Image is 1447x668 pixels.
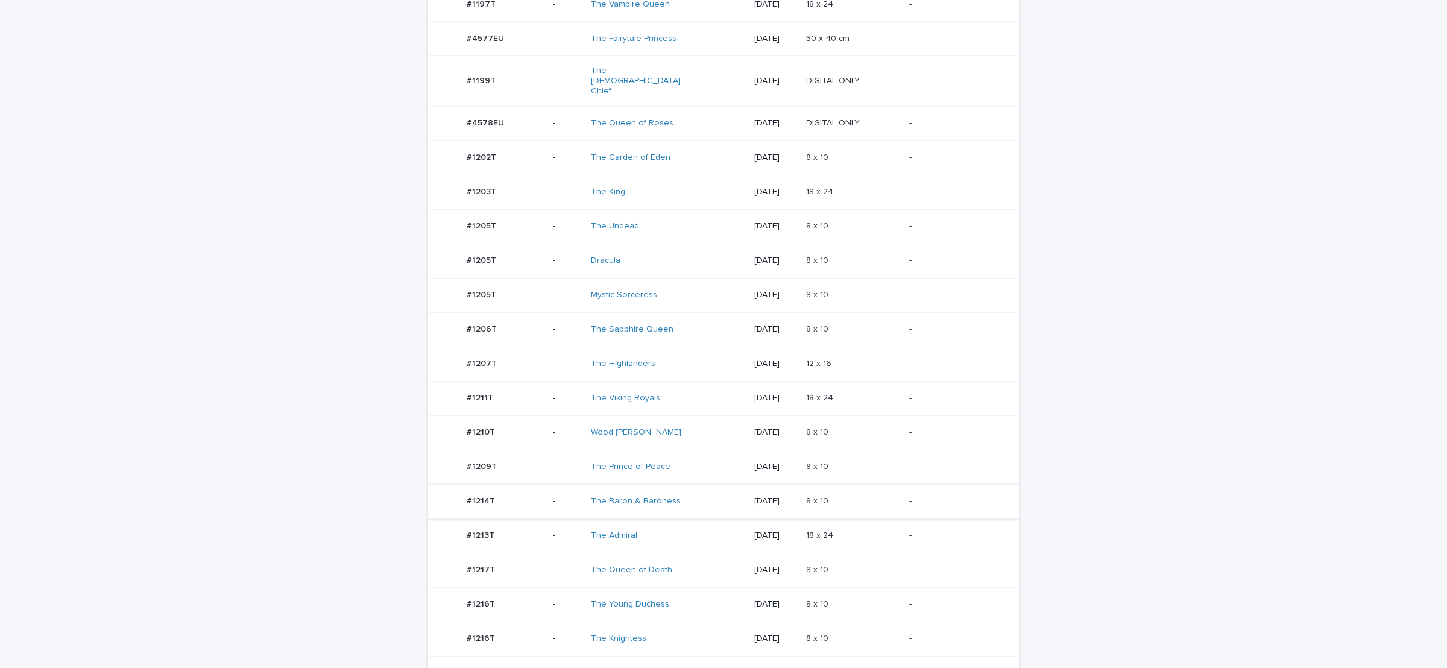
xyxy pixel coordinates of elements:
p: 8 x 10 [806,322,831,335]
p: [DATE] [754,634,796,644]
a: The Baron & Baroness [591,496,681,506]
a: The Queen of Death [591,565,672,575]
p: - [553,187,582,197]
p: #1207T [467,356,499,369]
p: #1203T [467,184,499,197]
a: The Prince of Peace [591,462,670,472]
p: #1205T [467,288,499,300]
p: - [909,256,1000,266]
p: - [553,393,582,403]
p: 8 x 10 [806,150,831,163]
a: Mystic Sorceress [591,290,657,300]
p: #1217T [467,562,497,575]
p: - [553,462,582,472]
tr: #1209T#1209T -The Prince of Peace [DATE]8 x 108 x 10 - [428,450,1019,484]
p: - [553,256,582,266]
tr: #1216T#1216T -The Young Duchess [DATE]8 x 108 x 10 - [428,587,1019,622]
p: - [553,34,582,44]
a: The Queen of Roses [591,118,673,128]
p: [DATE] [754,153,796,163]
tr: #1206T#1206T -The Sapphire Queen [DATE]8 x 108 x 10 - [428,312,1019,347]
p: 8 x 10 [806,562,831,575]
p: - [909,531,1000,541]
p: 18 x 24 [806,528,836,541]
p: - [909,462,1000,472]
p: #1210T [467,425,497,438]
a: The Undead [591,221,639,232]
p: - [909,34,1000,44]
tr: #1216T#1216T -The Knightess [DATE]8 x 108 x 10 - [428,622,1019,656]
tr: #1213T#1213T -The Admiral [DATE]18 x 2418 x 24 - [428,518,1019,553]
p: [DATE] [754,221,796,232]
p: - [909,599,1000,610]
p: 18 x 24 [806,391,836,403]
p: #1213T [467,528,497,541]
tr: #1207T#1207T -The Highlanders [DATE]12 x 1612 x 16 - [428,347,1019,381]
p: - [909,187,1000,197]
a: The Knightess [591,634,646,644]
a: The Viking Royals [591,393,660,403]
p: 18 x 24 [806,184,836,197]
p: [DATE] [754,359,796,369]
p: [DATE] [754,34,796,44]
a: The Young Duchess [591,599,669,610]
tr: #4577EU#4577EU -The Fairytale Princess [DATE]30 x 40 cm30 x 40 cm - [428,22,1019,56]
p: [DATE] [754,256,796,266]
p: - [553,118,582,128]
p: [DATE] [754,599,796,610]
p: #1202T [467,150,499,163]
p: #1216T [467,597,497,610]
p: 8 x 10 [806,425,831,438]
p: #1199T [467,74,498,86]
tr: #1214T#1214T -The Baron & Baroness [DATE]8 x 108 x 10 - [428,484,1019,518]
p: - [909,290,1000,300]
p: - [553,221,582,232]
a: The King [591,187,625,197]
p: - [553,599,582,610]
p: 8 x 10 [806,288,831,300]
p: [DATE] [754,565,796,575]
p: - [909,324,1000,335]
p: - [553,565,582,575]
tr: #1205T#1205T -Mystic Sorceress [DATE]8 x 108 x 10 - [428,278,1019,312]
p: - [909,118,1000,128]
p: #1211T [467,391,496,403]
p: [DATE] [754,427,796,438]
p: - [909,221,1000,232]
tr: #1205T#1205T -The Undead [DATE]8 x 108 x 10 - [428,209,1019,244]
p: - [909,427,1000,438]
p: #4577EU [467,31,506,44]
p: 8 x 10 [806,219,831,232]
p: [DATE] [754,531,796,541]
p: [DATE] [754,324,796,335]
p: - [553,76,582,86]
p: - [553,496,582,506]
p: DIGITAL ONLY [806,116,862,128]
a: The Admiral [591,531,637,541]
tr: #1202T#1202T -The Garden of Eden [DATE]8 x 108 x 10 - [428,140,1019,175]
tr: #1210T#1210T -Wood [PERSON_NAME] [DATE]8 x 108 x 10 - [428,415,1019,450]
p: - [553,634,582,644]
p: 8 x 10 [806,459,831,472]
p: [DATE] [754,118,796,128]
p: - [553,324,582,335]
p: 8 x 10 [806,597,831,610]
p: - [553,427,582,438]
p: 8 x 10 [806,494,831,506]
p: [DATE] [754,187,796,197]
p: - [909,496,1000,506]
a: The Sapphire Queen [591,324,673,335]
p: - [909,153,1000,163]
p: #1214T [467,494,497,506]
p: #1205T [467,219,499,232]
p: - [909,359,1000,369]
tr: #1203T#1203T -The King [DATE]18 x 2418 x 24 - [428,175,1019,209]
p: [DATE] [754,393,796,403]
p: [DATE] [754,496,796,506]
p: - [553,531,582,541]
a: The Garden of Eden [591,153,670,163]
p: #1205T [467,253,499,266]
p: 8 x 10 [806,253,831,266]
p: 30 x 40 cm [806,31,852,44]
tr: #4578EU#4578EU -The Queen of Roses [DATE]DIGITAL ONLYDIGITAL ONLY - [428,106,1019,140]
